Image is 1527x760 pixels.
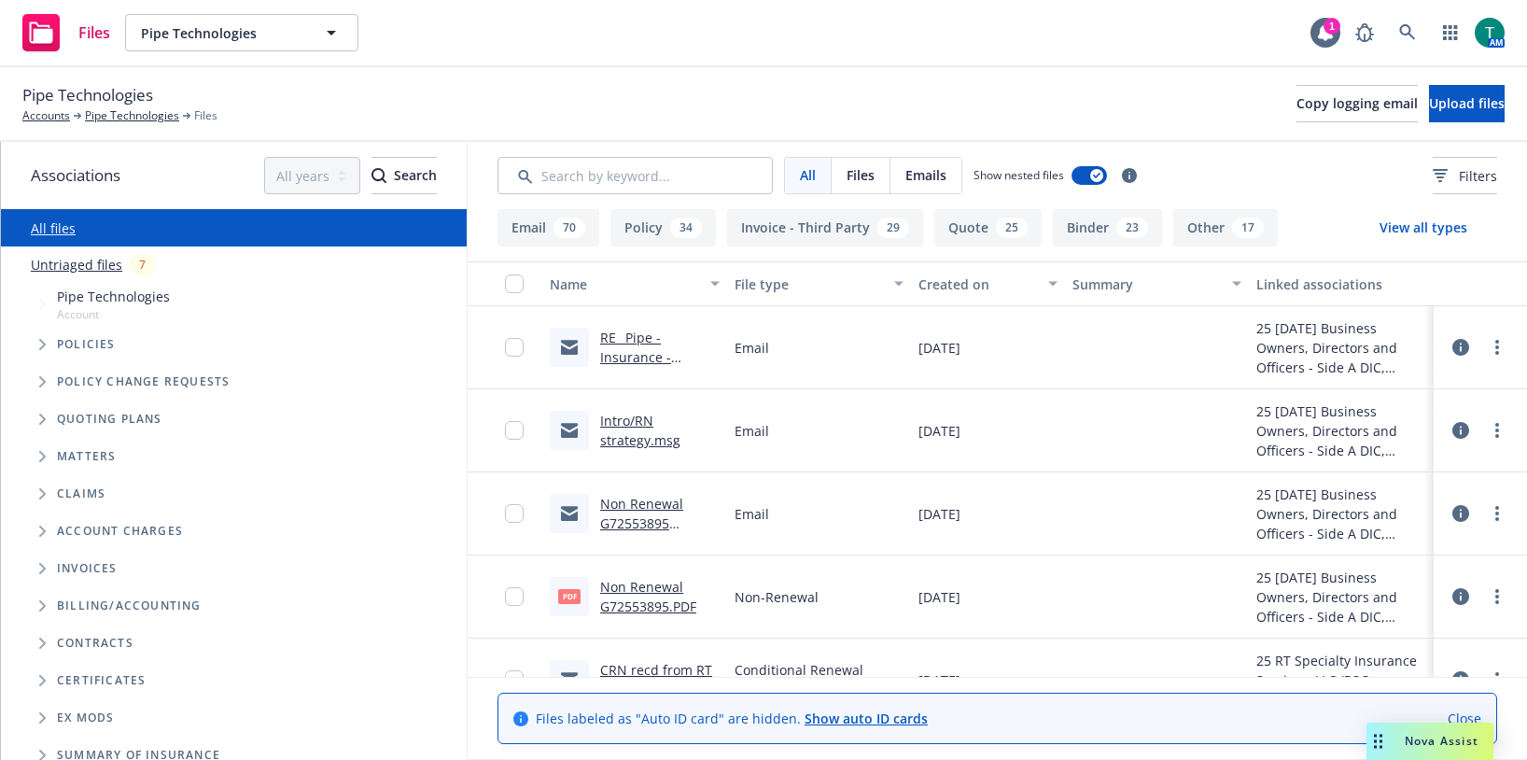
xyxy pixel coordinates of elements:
span: Email [735,338,769,358]
button: Name [542,261,727,306]
a: Pipe Technologies [85,107,179,124]
input: Toggle Row Selected [505,338,524,357]
span: Account [57,306,170,322]
div: 25 [996,218,1028,238]
span: Files [194,107,217,124]
span: Email [735,421,769,441]
span: [DATE] [918,421,960,441]
a: Show auto ID cards [805,710,928,727]
button: Filters [1433,157,1497,194]
span: PDF [558,589,581,603]
button: View all types [1350,209,1497,246]
span: Associations [31,163,120,188]
input: Select all [505,274,524,293]
span: Email [735,504,769,524]
button: Policy [610,209,716,246]
span: Pipe Technologies [22,83,153,107]
button: File type [727,261,912,306]
div: File type [735,274,884,294]
span: Conditional Renewal Notice [735,660,904,699]
div: Drag to move [1366,723,1390,760]
a: more [1486,336,1508,359]
span: Ex Mods [57,712,114,724]
span: Non-Renewal [735,587,819,607]
span: [DATE] [918,670,960,690]
a: more [1486,669,1508,691]
span: Policy change requests [57,376,230,387]
button: Copy logging email [1296,85,1418,122]
button: Upload files [1429,85,1505,122]
div: Search [371,158,437,193]
a: CRN recd from RT (TMHCC).msg [600,661,712,698]
span: Quoting plans [57,414,162,425]
button: Other [1173,209,1278,246]
span: Contracts [57,638,133,649]
span: [DATE] [918,338,960,358]
a: Files [15,7,118,59]
input: Toggle Row Selected [505,587,524,606]
input: Search by keyword... [497,157,773,194]
div: Linked associations [1256,274,1426,294]
div: 70 [553,218,585,238]
button: Quote [934,209,1042,246]
a: Accounts [22,107,70,124]
div: Summary [1072,274,1222,294]
button: Invoice - Third Party [727,209,923,246]
span: Pipe Technologies [141,23,302,43]
div: 1 [1324,18,1340,35]
span: Show nested files [974,167,1064,183]
button: Pipe Technologies [125,14,358,51]
span: Certificates [57,675,146,686]
div: 34 [670,218,702,238]
img: photo [1475,18,1505,48]
span: Upload files [1429,94,1505,112]
span: Claims [57,488,105,500]
div: Name [550,274,699,294]
div: 23 [1116,218,1148,238]
span: Emails [905,165,946,185]
a: more [1486,419,1508,442]
span: Files [847,165,875,185]
span: [DATE] [918,587,960,607]
input: Toggle Row Selected [505,421,524,440]
button: Nova Assist [1366,723,1493,760]
a: Non Renewal G72553895.PDF [600,578,696,615]
span: Account charges [57,526,183,537]
div: Tree Example [1,283,467,587]
a: Report a Bug [1346,14,1383,51]
a: Untriaged files [31,255,122,274]
span: Filters [1433,166,1497,186]
div: 25 [DATE] Business Owners, Directors and Officers - Side A DIC, Foreign Package, Directors and Of... [1256,485,1426,543]
span: Copy logging email [1296,94,1418,112]
span: Files labeled as "Auto ID card" are hidden. [536,709,928,728]
div: 17 [1232,218,1264,238]
button: Summary [1065,261,1250,306]
div: 25 [DATE] Business Owners, Directors and Officers - Side A DIC, Foreign Package, Directors and Of... [1256,401,1426,460]
span: [DATE] [918,504,960,524]
a: more [1486,585,1508,608]
a: All files [31,219,76,237]
button: Binder [1053,209,1162,246]
span: Filters [1459,166,1497,186]
span: Nova Assist [1405,733,1478,749]
button: Email [497,209,599,246]
button: Created on [911,261,1065,306]
a: Switch app [1432,14,1469,51]
a: Intro/RN strategy.msg [600,412,680,449]
div: 25 RT Specialty Insurance Services, LLC (RSG Specialty, LLC) [1256,651,1426,710]
input: Toggle Row Selected [505,504,524,523]
div: 7 [130,254,155,275]
span: Pipe Technologies [57,287,170,306]
span: All [800,165,816,185]
a: Non Renewal G72553895 Email.msg [600,495,683,552]
span: Files [78,25,110,40]
div: 25 [DATE] Business Owners, Directors and Officers - Side A DIC, Foreign Package, Directors and Of... [1256,318,1426,377]
a: more [1486,502,1508,525]
a: Close [1448,709,1481,728]
button: SearchSearch [371,157,437,194]
a: RE_ Pipe - Insurance - Intro_Renewal Strategy.msg [600,329,689,405]
span: Policies [57,339,116,350]
div: 25 [DATE] Business Owners, Directors and Officers - Side A DIC, Foreign Package, Directors and Of... [1256,568,1426,626]
a: Search [1389,14,1426,51]
span: Billing/Accounting [57,600,202,612]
